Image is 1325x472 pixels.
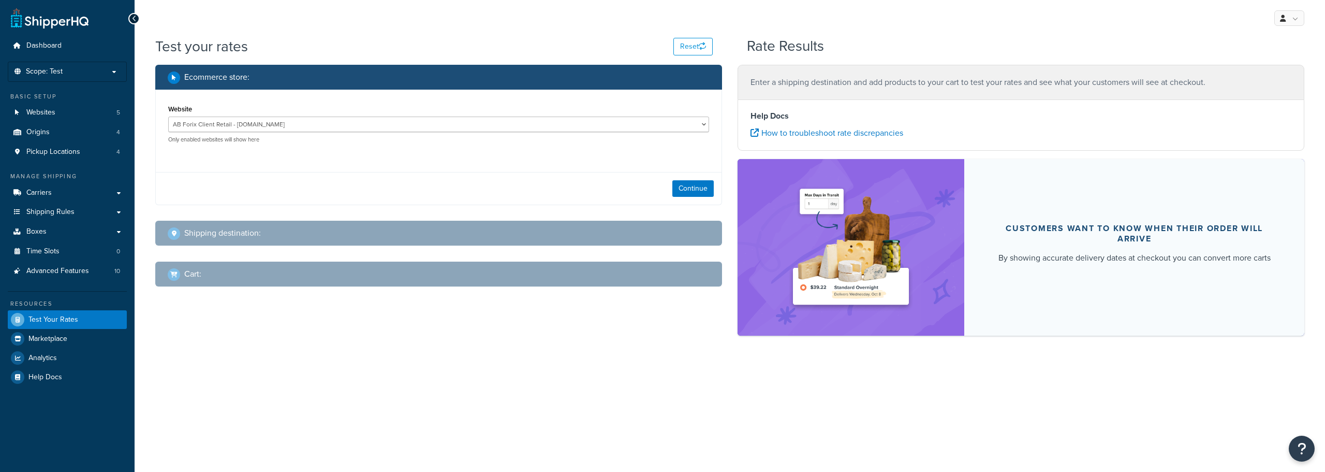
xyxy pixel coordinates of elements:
span: Pickup Locations [26,148,80,156]
div: Basic Setup [8,92,127,101]
li: Time Slots [8,242,127,261]
h2: Shipping destination : [184,228,261,238]
button: Reset [673,38,713,55]
a: Dashboard [8,36,127,55]
span: 5 [116,108,120,117]
a: Marketplace [8,330,127,348]
a: Shipping Rules [8,203,127,222]
h2: Rate Results [747,38,824,54]
h4: Help Docs [750,110,1291,122]
h2: Ecommerce store : [184,73,249,82]
a: Test Your Rates [8,310,127,329]
span: 0 [116,247,120,256]
li: Pickup Locations [8,142,127,162]
a: Analytics [8,349,127,367]
div: Customers want to know when their order will arrive [989,223,1279,244]
h1: Test your rates [155,36,248,56]
span: 4 [116,148,120,156]
span: Advanced Features [26,267,89,276]
img: feature-image-ddt-36eae7f7280da8017bfb280eaccd9c446f90b1fe08728e4019434db127062ab4.png [786,175,916,320]
span: Help Docs [28,373,62,382]
span: Websites [26,108,55,117]
p: Enter a shipping destination and add products to your cart to test your rates and see what your c... [750,75,1291,90]
a: Websites5 [8,103,127,122]
div: Manage Shipping [8,172,127,181]
span: Time Slots [26,247,60,256]
h2: Cart : [184,269,201,279]
li: Origins [8,123,127,142]
span: Test Your Rates [28,316,78,324]
button: Continue [672,180,714,197]
span: Dashboard [26,41,62,50]
span: 4 [116,128,120,137]
a: Help Docs [8,368,127,387]
span: Carriers [26,189,52,197]
span: Shipping Rules [26,208,75,217]
span: Boxes [26,227,47,236]
a: Pickup Locations4 [8,142,127,162]
div: Resources [8,299,127,308]
button: Open Resource Center [1289,436,1315,462]
a: Origins4 [8,123,127,142]
a: Time Slots0 [8,242,127,261]
span: Scope: Test [26,67,63,76]
a: Carriers [8,183,127,203]
a: Boxes [8,222,127,241]
li: Websites [8,103,127,122]
span: Origins [26,128,50,137]
span: Marketplace [28,335,67,344]
a: Advanced Features10 [8,262,127,281]
label: Website [168,105,192,113]
a: How to troubleshoot rate discrepancies [750,127,903,139]
div: By showing accurate delivery dates at checkout you can convert more carts [998,252,1271,264]
span: Analytics [28,354,57,363]
span: 10 [114,267,120,276]
p: Only enabled websites will show here [168,136,709,144]
li: Advanced Features [8,262,127,281]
